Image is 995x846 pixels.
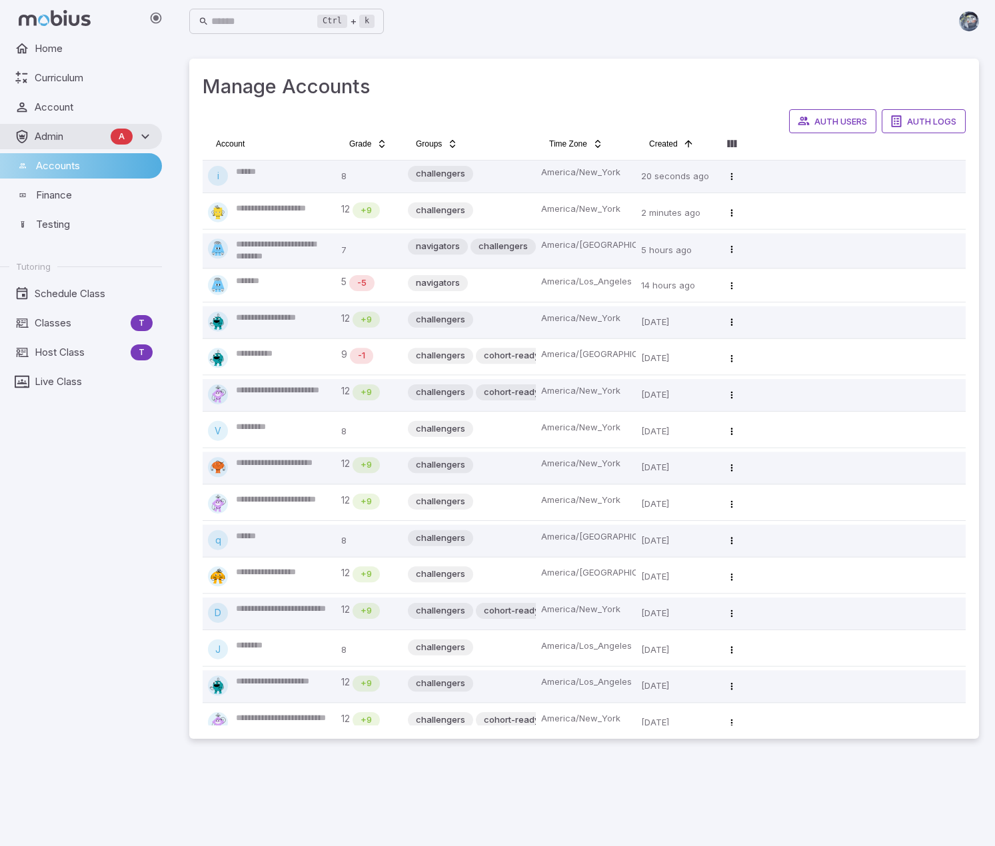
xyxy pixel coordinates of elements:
span: 12 [341,457,350,473]
span: +9 [353,386,380,399]
p: [DATE] [641,530,710,552]
span: -5 [349,276,375,290]
img: diamond.svg [208,712,228,732]
kbd: Ctrl [317,15,347,28]
span: 12 [341,312,350,328]
p: 20 seconds ago [641,166,710,187]
div: Math is above age level [353,384,380,400]
div: V [208,421,228,441]
button: Auth Users [789,109,876,133]
button: Time Zone [541,133,611,155]
span: 12 [341,675,350,691]
img: octagon.svg [208,312,228,332]
p: America/Los_Angeles [541,675,630,689]
span: 12 [341,566,350,582]
span: Tutoring [16,260,51,272]
p: 8 [341,421,397,442]
span: challengers [408,167,473,181]
span: cohort-ready_for_fall_math_single_grade_5_week_refresher_grade_9_all_weekly_mondays_5pm_est_start... [476,349,598,362]
div: D [208,603,228,623]
span: 12 [341,712,350,728]
p: [DATE] [641,421,710,442]
span: challengers [408,313,473,326]
p: America/Los_Angeles [541,639,630,653]
div: q [208,530,228,550]
p: [DATE] [641,312,710,333]
span: 5 [341,275,347,291]
div: Math is above age level [353,457,380,473]
span: T [131,346,153,359]
span: challengers [408,458,473,472]
span: Created [649,139,678,149]
p: 8 [341,166,397,187]
button: Account [208,133,253,155]
span: Account [216,139,245,149]
span: Finance [36,188,153,203]
span: Classes [35,316,125,330]
span: +9 [353,495,380,508]
p: 8 [341,530,397,552]
p: [DATE] [641,675,710,697]
img: diamond.svg [208,494,228,514]
div: Math is below age level [350,348,373,364]
p: 7 [341,238,397,262]
div: Math is above age level [353,494,380,510]
p: 2 minutes ago [641,203,710,224]
span: Testing [36,217,153,232]
p: [DATE] [641,639,710,661]
img: trapezoid.svg [208,238,228,258]
p: America/New_York [541,312,630,325]
p: [DATE] [641,566,710,588]
span: challengers [408,713,473,727]
p: [DATE] [641,712,710,733]
p: [DATE] [641,603,710,624]
img: trapezoid.svg [208,275,228,295]
p: 8 [341,639,397,661]
p: America/[GEOGRAPHIC_DATA] [541,566,630,580]
p: America/[GEOGRAPHIC_DATA] [541,530,630,544]
span: +9 [353,568,380,581]
p: America/New_York [541,166,630,179]
span: Curriculum [35,71,153,85]
kbd: k [359,15,375,28]
span: challengers [408,641,473,654]
span: T [131,316,153,330]
span: 12 [341,603,350,619]
img: octagon.svg [208,675,228,695]
img: oval.svg [208,457,228,477]
span: cohort-ready_for_fall_math_single_grade_5_week_refresher_grade_4_all_weekly_mondays_5pm_est_start... [476,604,598,618]
p: 5 hours ago [641,238,710,262]
p: [DATE] [641,348,710,369]
button: Auth Logs [882,109,966,133]
div: Math is above age level [353,712,380,728]
p: America/[GEOGRAPHIC_DATA] [541,348,630,361]
div: Math is above age level [353,312,380,328]
h3: Manage Accounts [203,72,966,101]
span: Admin [35,129,105,144]
p: [DATE] [641,494,710,515]
span: challengers [408,349,473,362]
span: Schedule Class [35,286,153,301]
button: Created [641,133,702,155]
span: challengers [408,677,473,690]
span: Accounts [36,159,153,173]
span: +9 [353,204,380,217]
span: +9 [353,677,380,690]
p: America/Los_Angeles [541,275,630,288]
p: America/New_York [541,712,630,725]
div: i [208,166,228,186]
img: andrew.jpg [959,11,979,31]
span: challengers [408,422,473,436]
p: [DATE] [641,384,710,406]
span: challengers [408,204,473,217]
p: America/New_York [541,457,630,470]
img: octagon.svg [208,348,228,368]
p: America/New_York [541,421,630,434]
div: J [208,639,228,659]
p: [DATE] [641,457,710,478]
p: America/New_York [541,203,630,216]
span: challengers [408,568,473,581]
button: Groups [408,133,466,155]
span: Live Class [35,374,153,389]
span: 9 [341,348,347,364]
